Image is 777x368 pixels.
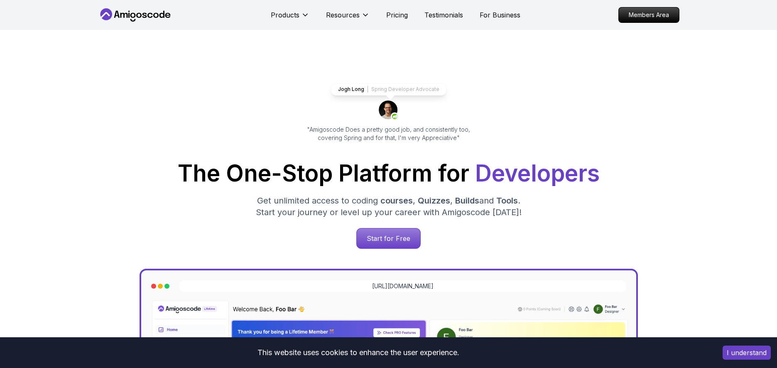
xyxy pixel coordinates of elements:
p: Products [271,10,299,20]
span: Quizzes [418,196,450,206]
a: Members Area [618,7,679,23]
p: Resources [326,10,360,20]
h1: The One-Stop Platform for [105,162,673,185]
span: courses [380,196,413,206]
button: Products [271,10,309,27]
a: Testimonials [424,10,463,20]
p: "Amigoscode Does a pretty good job, and consistently too, covering Spring and for that, I'm very ... [296,125,482,142]
span: Tools [496,196,518,206]
p: Start for Free [357,228,420,248]
a: For Business [480,10,520,20]
img: josh long [379,101,399,120]
p: Members Area [619,7,679,22]
button: Accept cookies [723,346,771,360]
a: [URL][DOMAIN_NAME] [372,282,434,290]
span: Developers [475,159,600,187]
p: Jogh Long [338,86,364,93]
div: This website uses cookies to enhance the user experience. [6,343,710,362]
a: Start for Free [356,228,421,249]
p: Spring Developer Advocate [371,86,439,93]
a: Pricing [386,10,408,20]
button: Resources [326,10,370,27]
p: Get unlimited access to coding , , and . Start your journey or level up your career with Amigosco... [249,195,528,218]
span: Builds [455,196,479,206]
